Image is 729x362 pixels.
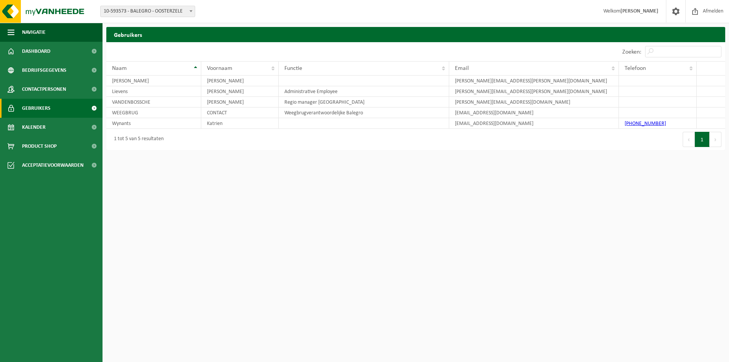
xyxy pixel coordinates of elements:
[207,65,232,71] span: Voornaam
[622,49,641,55] label: Zoeken:
[625,65,646,71] span: Telefoon
[100,6,195,17] span: 10-593573 - BALEGRO - OOSTERZELE
[22,23,46,42] span: Navigatie
[106,107,201,118] td: WEEGBRUG
[449,118,619,129] td: [EMAIL_ADDRESS][DOMAIN_NAME]
[449,97,619,107] td: [PERSON_NAME][EMAIL_ADDRESS][DOMAIN_NAME]
[625,121,666,126] a: [PHONE_NUMBER]
[201,97,279,107] td: [PERSON_NAME]
[22,118,46,137] span: Kalender
[279,97,449,107] td: Regio manager [GEOGRAPHIC_DATA]
[22,156,84,175] span: Acceptatievoorwaarden
[201,118,279,129] td: Katrien
[22,137,57,156] span: Product Shop
[22,99,50,118] span: Gebruikers
[22,61,66,80] span: Bedrijfsgegevens
[112,65,127,71] span: Naam
[106,97,201,107] td: VANDENBOSSCHE
[22,80,66,99] span: Contactpersonen
[110,133,164,146] div: 1 tot 5 van 5 resultaten
[201,107,279,118] td: CONTACT
[710,132,721,147] button: Next
[22,42,50,61] span: Dashboard
[284,65,302,71] span: Functie
[449,86,619,97] td: [PERSON_NAME][EMAIL_ADDRESS][PERSON_NAME][DOMAIN_NAME]
[106,118,201,129] td: Wynants
[279,107,449,118] td: Weegbrugverantwoordelijke Balegro
[683,132,695,147] button: Previous
[279,86,449,97] td: Administrative Employee
[106,27,725,42] h2: Gebruikers
[449,107,619,118] td: [EMAIL_ADDRESS][DOMAIN_NAME]
[201,86,279,97] td: [PERSON_NAME]
[201,76,279,86] td: [PERSON_NAME]
[106,86,201,97] td: Lievens
[101,6,195,17] span: 10-593573 - BALEGRO - OOSTERZELE
[449,76,619,86] td: [PERSON_NAME][EMAIL_ADDRESS][PERSON_NAME][DOMAIN_NAME]
[695,132,710,147] button: 1
[106,76,201,86] td: [PERSON_NAME]
[455,65,469,71] span: Email
[620,8,658,14] strong: [PERSON_NAME]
